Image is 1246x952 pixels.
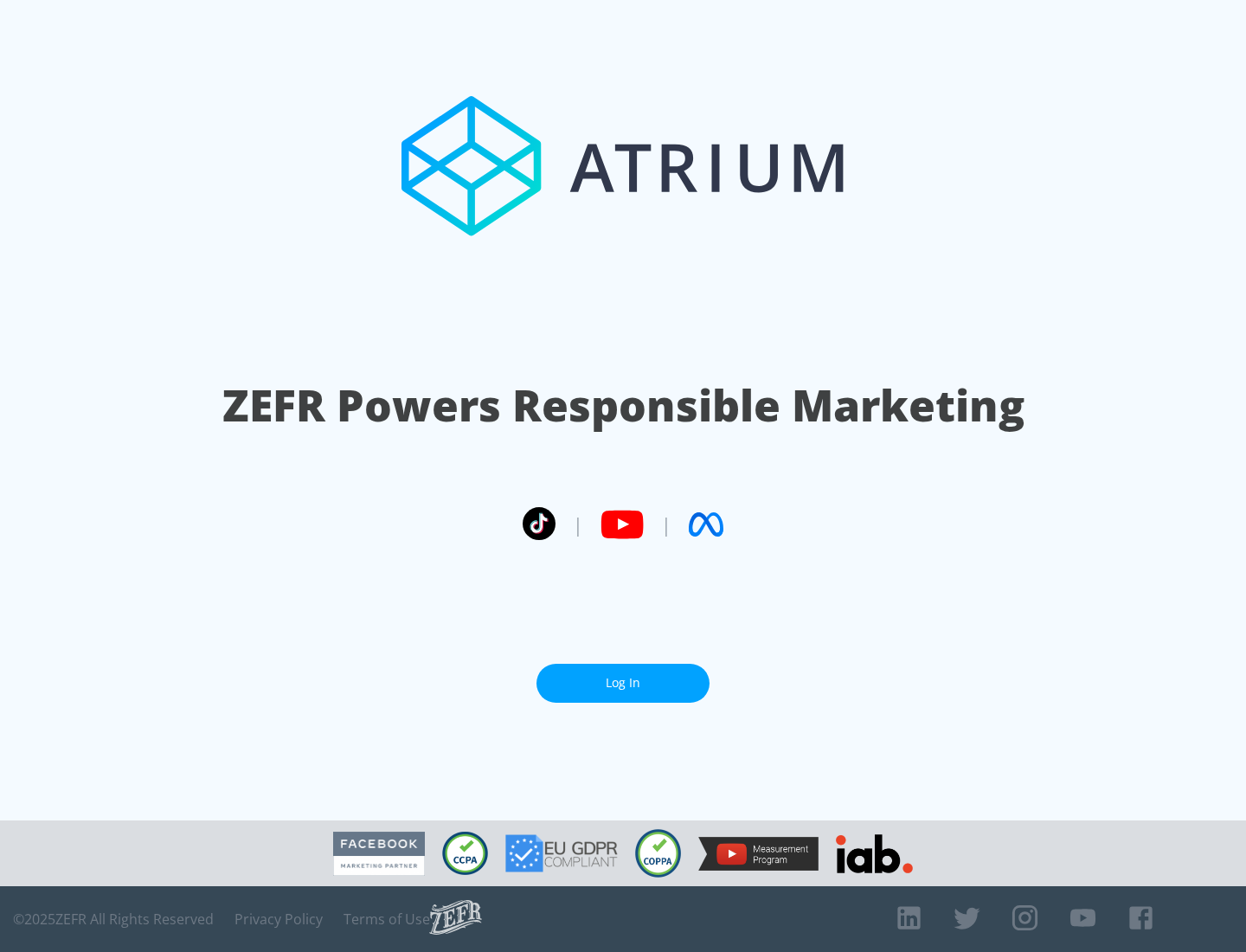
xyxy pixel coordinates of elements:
span: | [661,511,671,537]
img: COPPA Compliant [635,829,681,878]
img: GDPR Compliant [505,834,618,872]
h1: ZEFR Powers Responsible Marketing [222,376,1024,435]
img: CCPA Compliant [442,832,488,875]
span: | [573,511,583,537]
a: Terms of Use [344,910,430,928]
a: Privacy Policy [234,910,323,928]
a: Log In [536,664,710,703]
img: IAB [836,834,913,873]
img: YouTube Measurement Program [698,837,819,871]
span: © 2025 ZEFR All Rights Reserved [13,910,214,928]
img: Facebook Marketing Partner [333,832,425,876]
